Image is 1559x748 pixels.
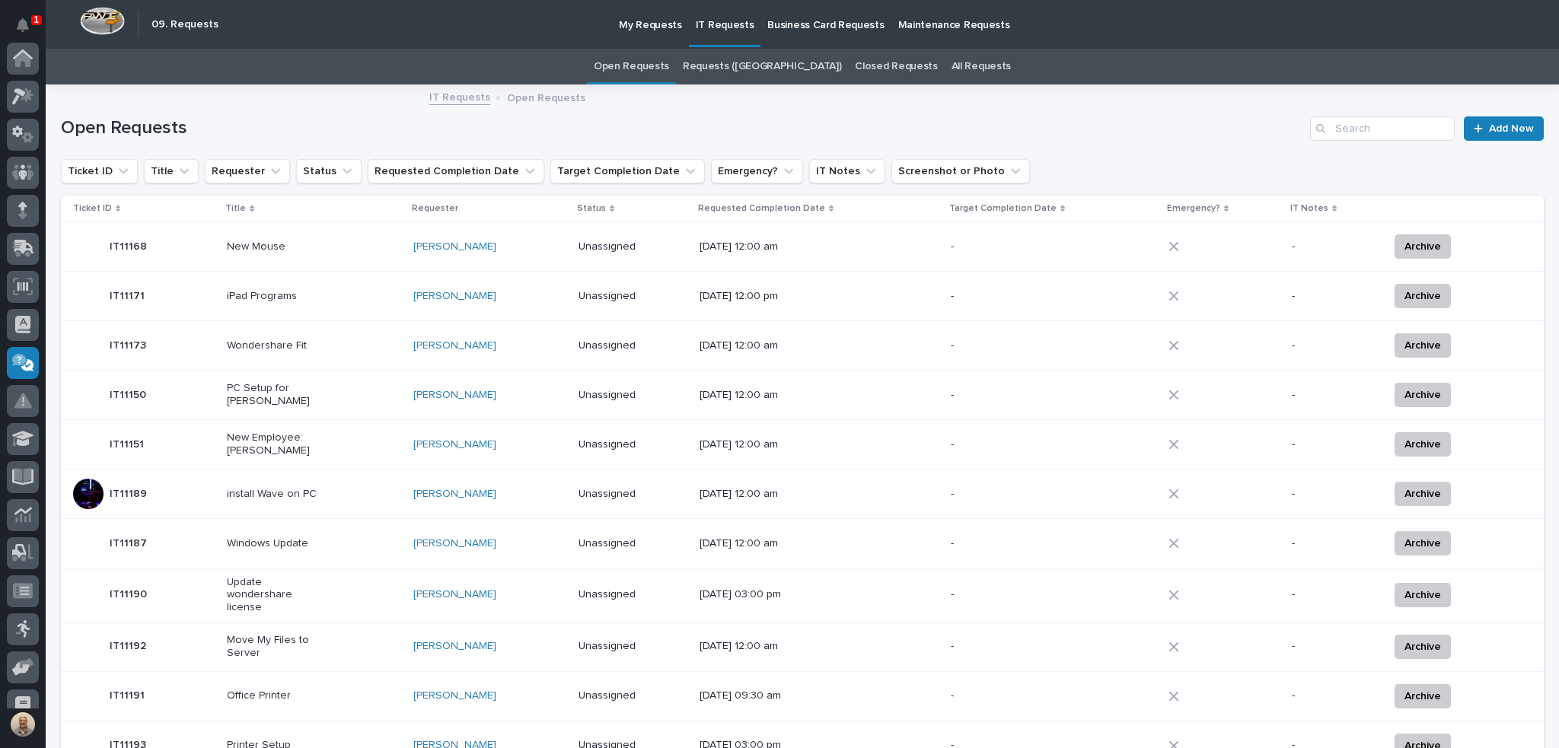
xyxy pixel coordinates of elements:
[1489,123,1534,134] span: Add New
[227,488,322,501] p: install Wave on PC
[368,159,544,183] button: Requested Completion Date
[413,339,496,352] a: [PERSON_NAME]
[809,159,885,183] button: IT Notes
[413,588,496,601] a: [PERSON_NAME]
[19,18,39,43] div: Notifications1
[579,588,674,601] p: Unassigned
[1292,588,1376,601] p: -
[61,222,1544,272] tr: IT11168IT11168 New Mouse[PERSON_NAME] Unassigned[DATE] 12:00 am--Archive
[1292,339,1376,352] p: -
[1310,116,1455,141] input: Search
[73,200,112,217] p: Ticket ID
[412,200,458,217] p: Requester
[1292,537,1376,550] p: -
[61,159,138,183] button: Ticket ID
[951,588,1046,601] p: -
[1404,287,1441,305] span: Archive
[413,438,496,451] a: [PERSON_NAME]
[700,339,795,352] p: [DATE] 12:00 am
[700,389,795,402] p: [DATE] 12:00 am
[61,117,1304,139] h1: Open Requests
[951,488,1046,501] p: -
[579,689,674,702] p: Unassigned
[1404,435,1441,454] span: Archive
[1395,635,1451,659] button: Archive
[1292,438,1376,451] p: -
[227,382,322,408] p: PC Setup for [PERSON_NAME]
[110,336,149,352] p: IT11173
[952,49,1011,84] a: All Requests
[700,537,795,550] p: [DATE] 12:00 am
[577,200,606,217] p: Status
[7,708,39,740] button: users-avatar
[1404,336,1441,355] span: Archive
[949,200,1057,217] p: Target Completion Date
[110,287,148,303] p: IT11171
[951,240,1046,253] p: -
[951,389,1046,402] p: -
[1404,237,1441,256] span: Archive
[227,576,322,614] p: Update wondershare license
[700,588,795,601] p: [DATE] 03:00 pm
[507,88,585,105] p: Open Requests
[1292,689,1376,702] p: -
[1404,386,1441,404] span: Archive
[61,321,1544,371] tr: IT11173IT11173 Wondershare Fit[PERSON_NAME] Unassigned[DATE] 12:00 am--Archive
[110,585,150,601] p: IT11190
[698,200,825,217] p: Requested Completion Date
[550,159,705,183] button: Target Completion Date
[110,637,149,653] p: IT11192
[1404,586,1441,604] span: Archive
[700,240,795,253] p: [DATE] 12:00 am
[951,689,1046,702] p: -
[579,438,674,451] p: Unassigned
[579,389,674,402] p: Unassigned
[7,9,39,41] button: Notifications
[579,537,674,550] p: Unassigned
[1404,485,1441,503] span: Archive
[951,438,1046,451] p: -
[110,686,148,702] p: IT11191
[61,371,1544,420] tr: IT11150IT11150 PC Setup for [PERSON_NAME][PERSON_NAME] Unassigned[DATE] 12:00 am--Archive
[1292,240,1376,253] p: -
[296,159,362,183] button: Status
[951,339,1046,352] p: -
[700,488,795,501] p: [DATE] 12:00 am
[579,339,674,352] p: Unassigned
[700,640,795,653] p: [DATE] 12:00 am
[413,290,496,303] a: [PERSON_NAME]
[61,622,1544,671] tr: IT11192IT11192 Move My Files to Server[PERSON_NAME] Unassigned[DATE] 12:00 am--Archive
[951,290,1046,303] p: -
[579,240,674,253] p: Unassigned
[683,49,841,84] a: Requests ([GEOGRAPHIC_DATA])
[413,488,496,501] a: [PERSON_NAME]
[594,49,669,84] a: Open Requests
[1395,234,1451,259] button: Archive
[1292,640,1376,653] p: -
[579,640,674,653] p: Unassigned
[1395,684,1451,708] button: Archive
[413,640,496,653] a: [PERSON_NAME]
[413,537,496,550] a: [PERSON_NAME]
[1395,583,1451,607] button: Archive
[1292,290,1376,303] p: -
[110,237,150,253] p: IT11168
[1292,389,1376,402] p: -
[700,290,795,303] p: [DATE] 12:00 pm
[205,159,290,183] button: Requester
[144,159,199,183] button: Title
[579,290,674,303] p: Unassigned
[110,435,147,451] p: IT11151
[1395,383,1451,407] button: Archive
[413,240,496,253] a: [PERSON_NAME]
[61,519,1544,568] tr: IT11187IT11187 Windows Update[PERSON_NAME] Unassigned[DATE] 12:00 am--Archive
[1395,333,1451,358] button: Archive
[61,420,1544,469] tr: IT11151IT11151 New Employee: [PERSON_NAME][PERSON_NAME] Unassigned[DATE] 12:00 am--Archive
[110,534,150,550] p: IT11187
[33,14,39,25] p: 1
[1290,200,1328,217] p: IT Notes
[1395,531,1451,555] button: Archive
[1404,638,1441,656] span: Archive
[891,159,1030,183] button: Screenshot or Photo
